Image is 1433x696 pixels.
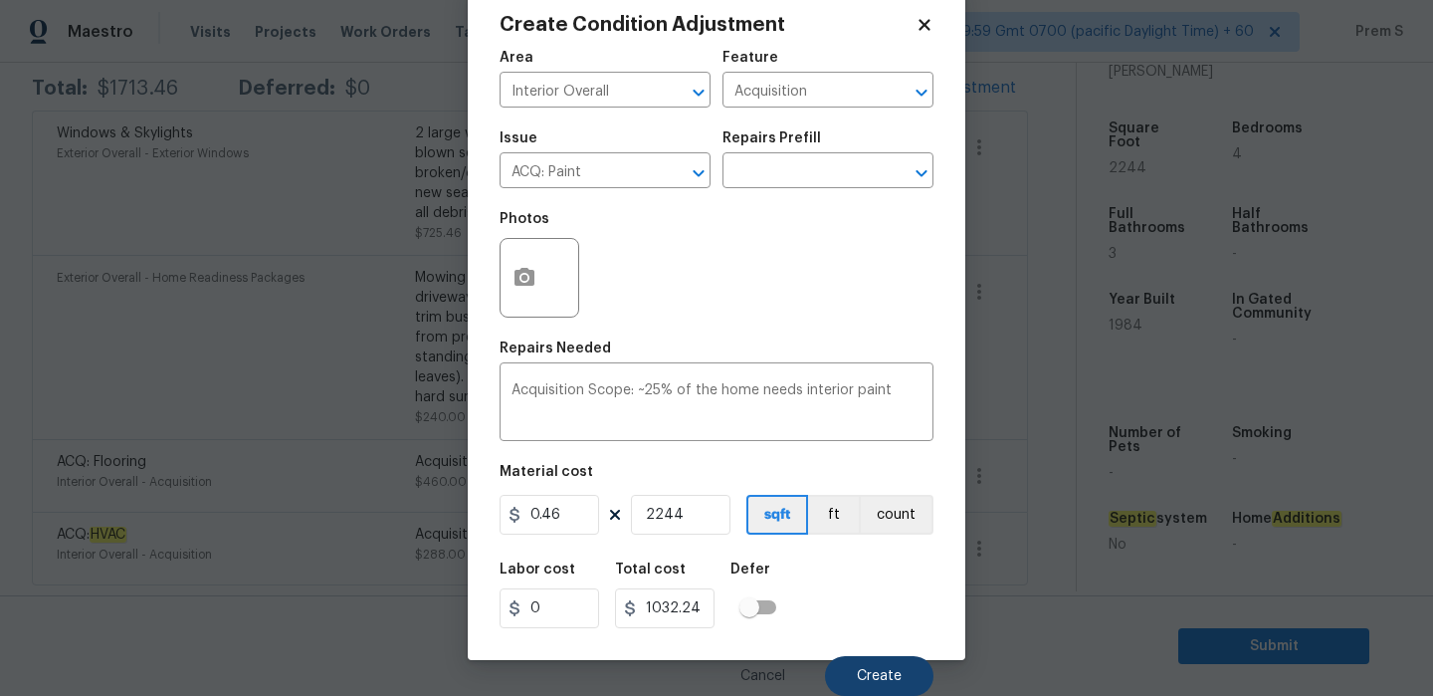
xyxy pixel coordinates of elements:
[722,131,821,145] h5: Repairs Prefill
[500,465,593,479] h5: Material cost
[500,51,533,65] h5: Area
[685,79,713,107] button: Open
[857,669,902,684] span: Create
[908,79,935,107] button: Open
[685,159,713,187] button: Open
[500,131,537,145] h5: Issue
[615,563,686,577] h5: Total cost
[500,563,575,577] h5: Labor cost
[808,495,859,535] button: ft
[500,15,916,35] h2: Create Condition Adjustment
[512,383,921,425] textarea: Acquisition Scope: ~25% of the home needs interior paint
[709,656,817,696] button: Cancel
[908,159,935,187] button: Open
[730,563,770,577] h5: Defer
[500,342,611,355] h5: Repairs Needed
[740,669,785,684] span: Cancel
[722,51,778,65] h5: Feature
[500,212,549,226] h5: Photos
[825,656,933,696] button: Create
[859,495,933,535] button: count
[746,495,808,535] button: sqft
